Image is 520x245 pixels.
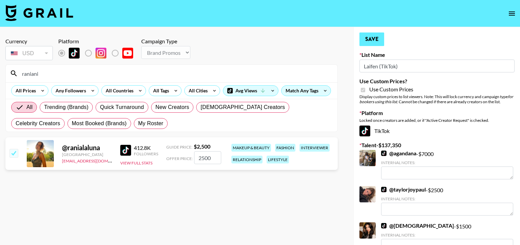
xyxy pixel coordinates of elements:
[72,119,127,128] span: Most Booked (Brands)
[5,38,53,45] div: Currency
[155,103,189,111] span: New Creators
[44,103,88,111] span: Trending (Brands)
[369,86,413,93] span: Use Custom Prices
[62,143,112,152] div: @ ranialaluna
[7,47,51,59] div: USD
[58,38,139,45] div: Platform
[134,151,158,156] div: Followers
[275,144,295,152] div: fashion
[149,86,170,96] div: All Tags
[69,48,80,59] img: TikTok
[299,144,330,152] div: interviewer
[141,38,190,45] div: Campaign Type
[381,187,387,192] img: TikTok
[166,144,192,150] span: Guide Price:
[134,144,158,151] div: 412.8K
[505,7,519,20] button: open drawer
[5,45,53,62] div: Currency is locked to USD
[122,48,133,59] img: YouTube
[381,186,426,193] a: @taylorjoypaul
[381,186,513,216] div: - $ 2500
[138,119,163,128] span: My Roster
[96,48,106,59] img: Instagram
[194,143,210,150] strong: $ 2,500
[18,68,333,79] input: Search by User Name
[359,32,384,46] button: Save
[223,86,278,96] div: Avg Views
[359,126,515,136] div: TikTok
[120,160,152,165] button: View Full Stats
[381,151,387,156] img: TikTok
[381,222,454,229] a: @[DEMOGRAPHIC_DATA]
[26,103,33,111] span: All
[381,196,513,201] div: Internal Notes:
[381,150,416,157] a: @agandana
[359,110,515,116] label: Platform
[62,157,130,163] a: [EMAIL_ADDRESS][DOMAIN_NAME]
[58,46,139,60] div: List locked to TikTok.
[381,160,513,165] div: Internal Notes:
[120,145,131,156] img: TikTok
[359,94,513,104] em: for bookers using this list
[282,86,331,96] div: Match Any Tags
[16,119,60,128] span: Celebrity Creators
[5,5,73,21] img: Grail Talent
[359,51,515,58] label: List Name
[231,144,271,152] div: makeup & beauty
[194,151,221,164] input: 2,500
[359,94,515,104] div: Display custom prices to list viewers. Note: This will lock currency and campaign type . Cannot b...
[359,78,515,85] label: Use Custom Prices?
[359,142,515,149] label: Talent - $ 137,350
[201,103,285,111] span: [DEMOGRAPHIC_DATA] Creators
[62,152,112,157] div: [GEOGRAPHIC_DATA]
[102,86,135,96] div: All Countries
[166,156,193,161] span: Offer Price:
[267,156,289,163] div: lifestyle
[51,86,87,96] div: Any Followers
[381,223,387,228] img: TikTok
[359,118,515,123] div: Locked once creators are added, or if "Active Creator Request" is checked.
[359,126,370,136] img: TikTok
[381,232,513,238] div: Internal Notes:
[100,103,144,111] span: Quick Turnaround
[231,156,263,163] div: relationship
[185,86,209,96] div: All Cities
[381,150,513,179] div: - $ 7000
[12,86,37,96] div: All Prices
